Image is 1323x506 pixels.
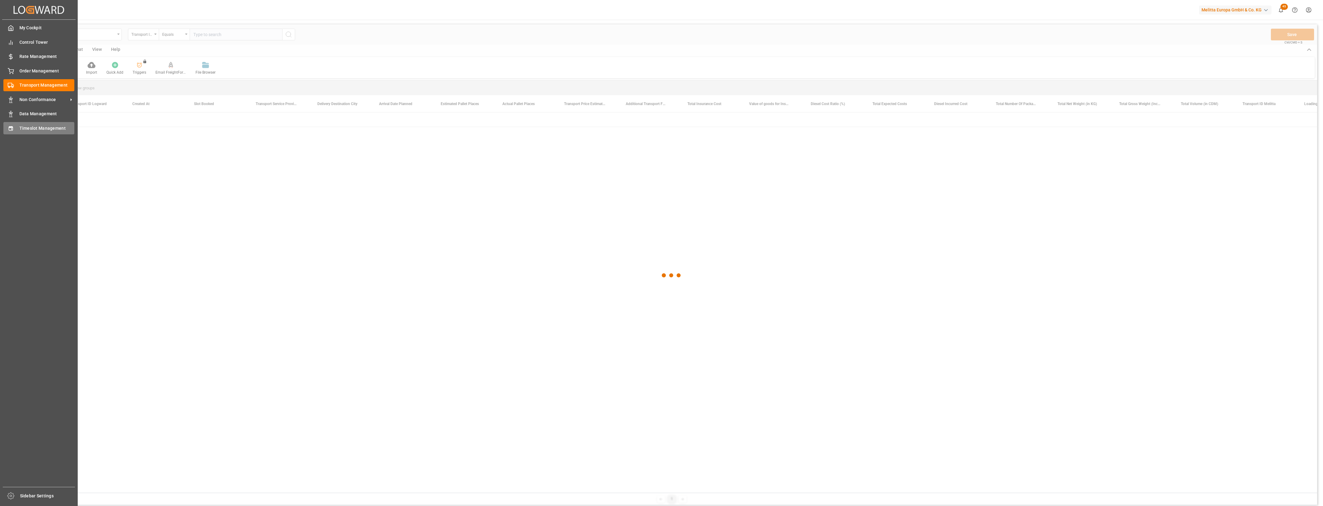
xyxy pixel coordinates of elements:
[3,108,74,120] a: Data Management
[20,493,75,499] span: Sidebar Settings
[19,53,75,60] span: Rate Management
[1280,4,1288,10] span: 45
[19,25,75,31] span: My Cockpit
[19,125,75,132] span: Timeslot Management
[1288,3,1302,17] button: Help Center
[1274,3,1288,17] button: show 45 new notifications
[19,96,68,103] span: Non Conformance
[19,68,75,74] span: Order Management
[1199,6,1271,14] div: Melitta Europa GmbH & Co. KG
[19,111,75,117] span: Data Management
[19,39,75,46] span: Control Tower
[3,79,74,91] a: Transport Management
[3,51,74,63] a: Rate Management
[3,36,74,48] a: Control Tower
[19,82,75,88] span: Transport Management
[3,122,74,134] a: Timeslot Management
[3,22,74,34] a: My Cockpit
[3,65,74,77] a: Order Management
[1199,4,1274,16] button: Melitta Europa GmbH & Co. KG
